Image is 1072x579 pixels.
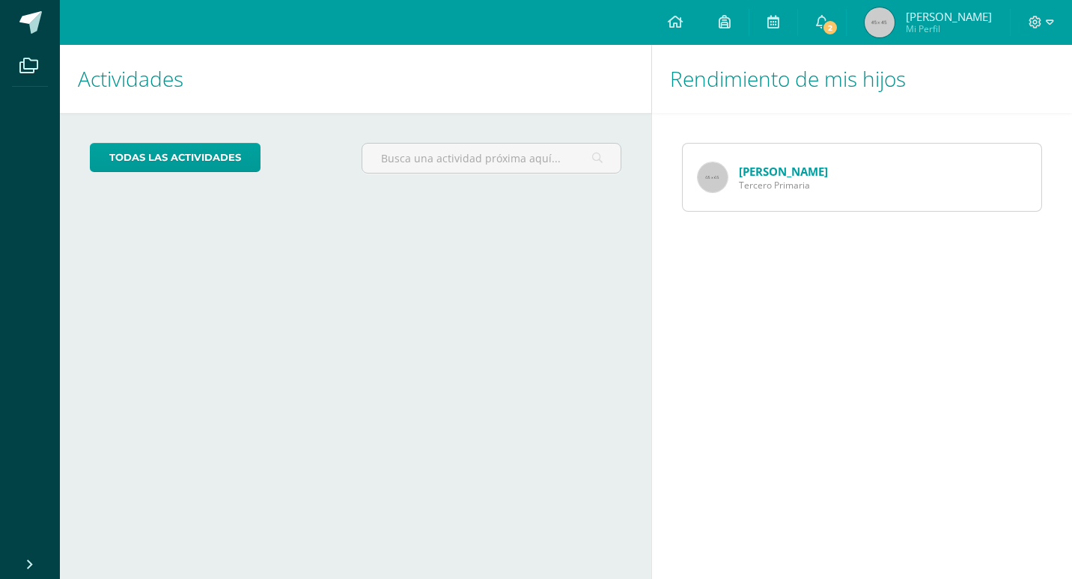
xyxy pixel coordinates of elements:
[906,22,992,35] span: Mi Perfil
[822,19,838,36] span: 2
[698,162,728,192] img: 65x65
[362,144,621,173] input: Busca una actividad próxima aquí...
[739,164,828,179] a: [PERSON_NAME]
[865,7,895,37] img: 45x45
[90,143,261,172] a: todas las Actividades
[78,45,633,113] h1: Actividades
[670,45,1054,113] h1: Rendimiento de mis hijos
[739,179,828,192] span: Tercero Primaria
[906,9,992,24] span: [PERSON_NAME]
